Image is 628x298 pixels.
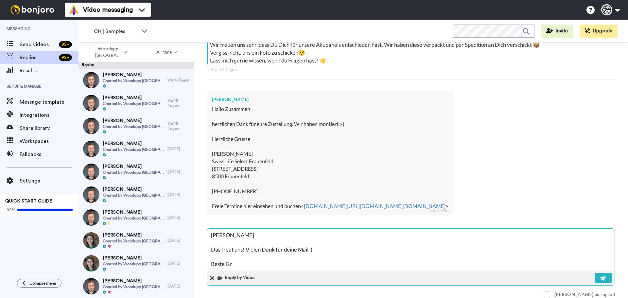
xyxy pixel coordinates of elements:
[103,232,164,238] span: [PERSON_NAME]
[103,216,164,221] span: Created by Woodupp [GEOGRAPHIC_DATA]
[103,261,164,267] span: Created by Woodupp [GEOGRAPHIC_DATA]
[20,54,56,61] span: Replies
[167,121,190,131] div: Vor 19 Tagen
[78,229,194,252] a: [PERSON_NAME]Created by Woodupp [GEOGRAPHIC_DATA][DATE]
[103,101,164,106] span: Created by Woodupp [GEOGRAPHIC_DATA]
[78,160,194,183] a: [PERSON_NAME]Created by Woodupp [GEOGRAPHIC_DATA][DATE]
[212,105,448,210] div: Hallo Zusammen herzlichen Dank für eure Zustellung. Wir haben montiert.:-) Herzliche Grüsse [PERS...
[429,207,450,214] div: vor 3 Min.
[167,78,190,83] div: Vor 4 Tagen
[167,238,190,243] div: [DATE]
[17,279,61,288] button: Collapse menu
[83,141,99,157] img: e0671f27-3355-4bdd-8f1b-66934d999a85-thumb.jpg
[59,54,72,61] div: 99 +
[167,169,190,174] div: [DATE]
[580,25,618,38] button: Upgrade
[80,43,142,61] button: Woodupp [GEOGRAPHIC_DATA]
[83,164,99,180] img: 26b1fd67-6087-4b02-9559-5638741cea2f-thumb.jpg
[78,69,194,92] a: [PERSON_NAME]Created by Woodupp [GEOGRAPHIC_DATA]Vor 4 Tagen
[83,5,133,14] span: Video messaging
[103,284,164,289] span: Created by Woodupp [GEOGRAPHIC_DATA]
[20,67,78,75] span: Results
[554,291,615,298] div: [PERSON_NAME] as replied
[103,238,164,244] span: Created by Woodupp [GEOGRAPHIC_DATA]
[541,25,573,38] button: Invite
[78,137,194,160] a: [PERSON_NAME]Created by Woodupp [GEOGRAPHIC_DATA][DATE]
[103,117,164,124] span: [PERSON_NAME]
[83,72,99,88] img: 8e17e547-09c1-4dce-8b1d-296766cba18e-thumb.jpg
[69,5,79,15] img: vm-color.svg
[78,206,194,229] a: [PERSON_NAME]Created by Woodupp [GEOGRAPHIC_DATA][DATE]
[83,255,99,272] img: 8a5b19f2-96df-418e-90b0-03a2816e152d-thumb.jpg
[59,41,72,48] div: 99 +
[103,170,164,175] span: Created by Woodupp [GEOGRAPHIC_DATA]
[20,177,78,185] span: Settings
[212,96,448,103] div: [PERSON_NAME]
[5,199,52,203] span: QUICK START GUIDE
[29,281,56,286] span: Collapse menu
[103,72,164,78] span: [PERSON_NAME]
[167,146,190,151] div: [DATE]
[78,92,194,114] a: [PERSON_NAME]Created by Woodupp [GEOGRAPHIC_DATA]Vor 19 Tagen
[20,41,56,48] span: Send videos
[8,5,57,14] img: bj-logo-header-white.svg
[83,209,99,226] img: cb87099d-346f-48a2-b322-ea9459b09dcd-thumb.jpg
[83,278,99,294] img: d7919cfe-8916-47e0-9e00-a495a8d265d2-thumb.jpg
[20,124,78,132] span: Share library
[211,66,611,73] div: Vor 19 Tagen
[78,183,194,206] a: [PERSON_NAME]Created by Woodupp [GEOGRAPHIC_DATA][DATE]
[142,46,193,58] button: All time
[210,25,613,64] div: [PERSON_NAME], Vielen Dank für Deine Bestellung bei Woodupp🎉 Wir freuen uns sehr, dass Du Dich fü...
[78,62,194,69] div: Replies
[5,207,15,212] span: 100%
[20,137,78,145] span: Workspaces
[83,232,99,249] img: 8a5b19f2-96df-418e-90b0-03a2816e152d-thumb.jpg
[95,46,121,59] span: Woodupp [GEOGRAPHIC_DATA]
[304,203,445,209] a: [DOMAIN_NAME][URL][DOMAIN_NAME][DOMAIN_NAME]
[217,273,257,283] button: Reply by Video
[103,209,164,216] span: [PERSON_NAME]
[83,95,99,111] img: 8e17e547-09c1-4dce-8b1d-296766cba18e-thumb.jpg
[103,124,164,129] span: Created by Woodupp [GEOGRAPHIC_DATA]
[207,229,615,271] textarea: [PERSON_NAME] Das freut uns! Vielen Dank für deine Mail :) Beste G
[20,150,78,158] span: Fallbacks
[167,261,190,266] div: [DATE]
[167,284,190,289] div: [DATE]
[78,114,194,137] a: [PERSON_NAME]Created by Woodupp [GEOGRAPHIC_DATA]Vor 19 Tagen
[103,95,164,101] span: [PERSON_NAME]
[103,78,164,83] span: Created by Woodupp [GEOGRAPHIC_DATA]
[103,140,164,147] span: [PERSON_NAME]
[103,163,164,170] span: [PERSON_NAME]
[103,186,164,193] span: [PERSON_NAME]
[94,27,138,35] span: CH | Samples
[167,215,190,220] div: [DATE]
[78,275,194,298] a: [PERSON_NAME]Created by Woodupp [GEOGRAPHIC_DATA][DATE]
[103,278,164,284] span: [PERSON_NAME]
[167,98,190,108] div: Vor 19 Tagen
[20,98,78,106] span: Message template
[103,255,164,261] span: [PERSON_NAME]
[600,275,607,281] img: send-white.svg
[167,192,190,197] div: [DATE]
[103,147,164,152] span: Created by Woodupp [GEOGRAPHIC_DATA]
[20,111,78,119] span: Integrations
[103,193,164,198] span: Created by Woodupp [GEOGRAPHIC_DATA]
[83,118,99,134] img: 8e17e547-09c1-4dce-8b1d-296766cba18e-thumb.jpg
[83,186,99,203] img: df895eb6-46b7-4d06-9dbe-96d093274ceb-thumb.jpg
[78,252,194,275] a: [PERSON_NAME]Created by Woodupp [GEOGRAPHIC_DATA][DATE]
